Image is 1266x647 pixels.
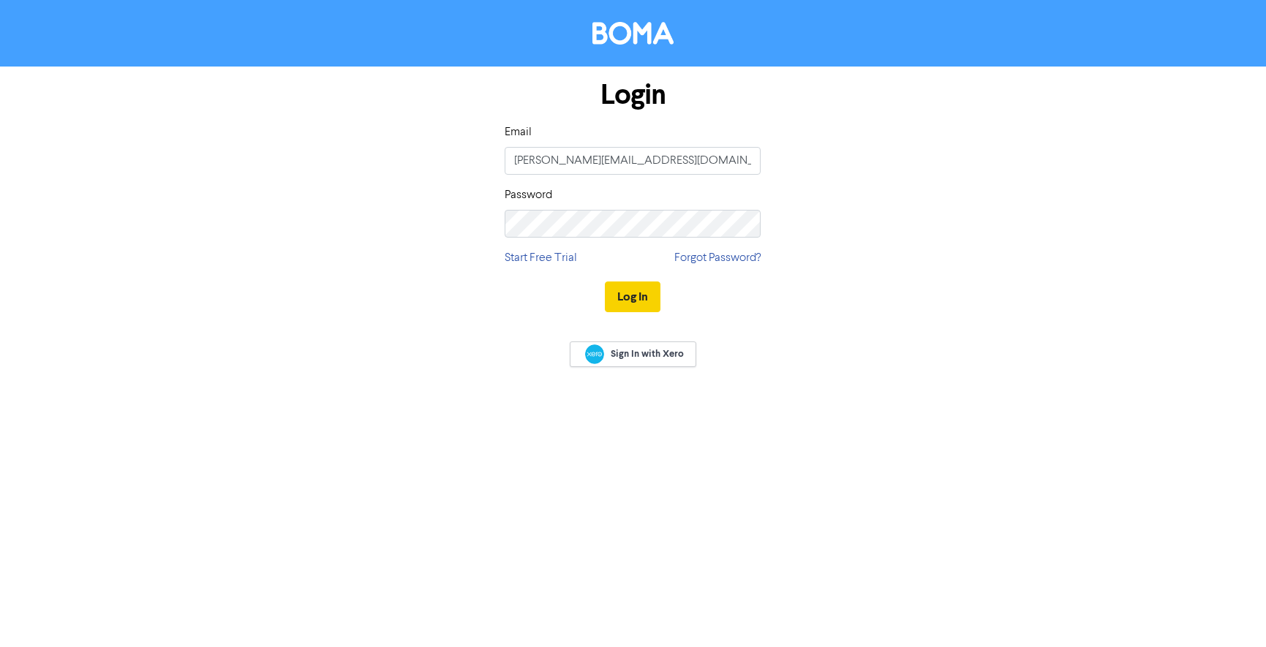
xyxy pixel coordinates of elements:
[585,344,604,364] img: Xero logo
[505,249,577,267] a: Start Free Trial
[505,124,532,141] label: Email
[505,186,552,204] label: Password
[592,22,674,45] img: BOMA Logo
[570,341,696,367] a: Sign In with Xero
[505,78,761,112] h1: Login
[605,281,660,312] button: Log In
[611,347,684,360] span: Sign In with Xero
[674,249,761,267] a: Forgot Password?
